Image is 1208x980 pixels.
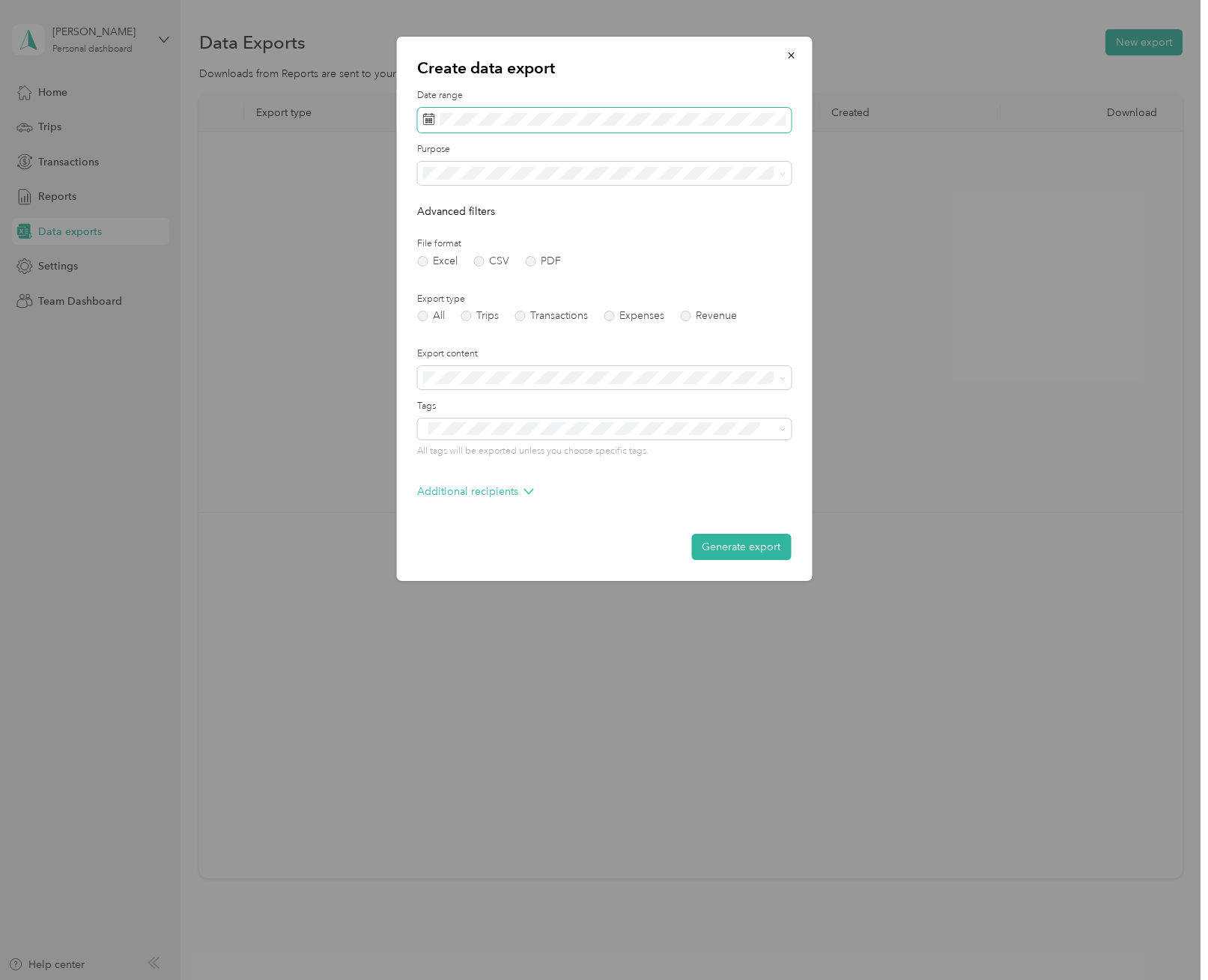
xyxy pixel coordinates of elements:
[417,237,791,251] label: File format
[417,204,791,219] p: Advanced filters
[417,311,445,321] label: All
[515,311,588,321] label: Transactions
[691,534,791,560] button: Generate export
[417,58,791,79] p: Create data export
[417,89,791,103] label: Date range
[417,293,791,306] label: Export type
[417,143,791,156] label: Purpose
[461,311,499,321] label: Trips
[417,484,533,499] p: Additional recipients
[473,256,509,267] label: CSV
[417,256,458,267] label: Excel
[680,311,737,321] label: Revenue
[417,347,791,361] label: Export content
[1124,896,1208,980] iframe: Everlance-gr Chat Button Frame
[417,445,791,458] p: All tags will be exported unless you choose specific tags.
[417,400,791,413] label: Tags
[604,311,664,321] label: Expenses
[525,256,561,267] label: PDF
